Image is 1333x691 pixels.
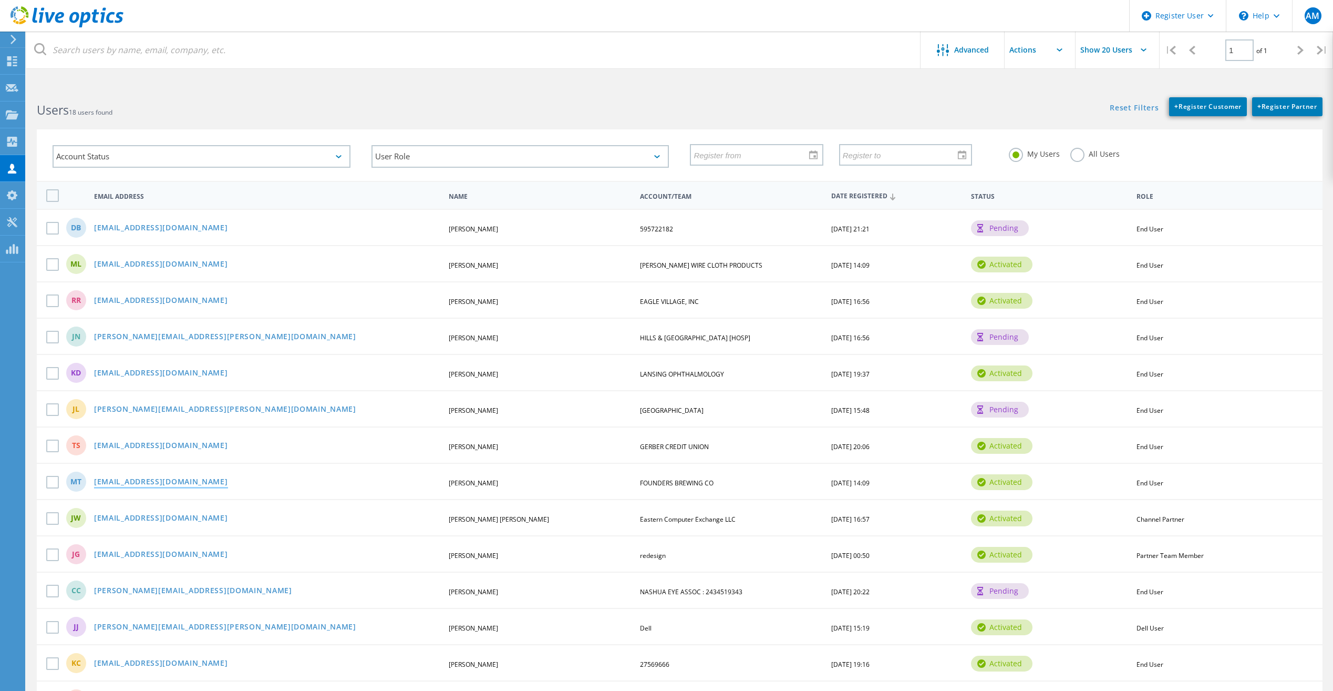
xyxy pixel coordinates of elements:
[971,293,1032,309] div: activated
[1136,515,1184,524] span: Channel Partner
[971,220,1029,236] div: pending
[1169,97,1247,116] a: +Register Customer
[1136,261,1163,270] span: End User
[971,583,1029,599] div: pending
[1136,551,1204,560] span: Partner Team Member
[71,659,81,667] span: KC
[971,619,1032,635] div: activated
[971,329,1029,345] div: pending
[94,333,356,342] a: [PERSON_NAME][EMAIL_ADDRESS][PERSON_NAME][DOMAIN_NAME]
[94,623,356,632] a: [PERSON_NAME][EMAIL_ADDRESS][PERSON_NAME][DOMAIN_NAME]
[971,656,1032,672] div: activated
[53,145,350,168] div: Account Status
[449,515,549,524] span: [PERSON_NAME] [PERSON_NAME]
[94,442,228,451] a: [EMAIL_ADDRESS][DOMAIN_NAME]
[449,225,498,233] span: [PERSON_NAME]
[1311,32,1333,69] div: |
[640,225,673,233] span: 595722182
[971,402,1029,418] div: pending
[831,551,870,560] span: [DATE] 00:50
[371,145,669,168] div: User Role
[1136,333,1163,342] span: End User
[640,624,652,633] span: Dell
[640,370,724,379] span: LANSING OPHTHALMOLOGY
[1256,46,1267,55] span: of 1
[1136,624,1164,633] span: Dell User
[1306,12,1319,20] span: AM
[640,515,736,524] span: Eastern Computer Exchange LLC
[640,551,666,560] span: redesign
[1252,97,1322,116] a: +Register Partner
[954,46,989,54] span: Advanced
[71,297,81,304] span: RR
[72,333,80,340] span: JN
[831,225,870,233] span: [DATE] 21:21
[831,193,962,200] span: Date Registered
[640,442,709,451] span: GERBER CREDIT UNION
[94,659,228,668] a: [EMAIL_ADDRESS][DOMAIN_NAME]
[449,370,498,379] span: [PERSON_NAME]
[1009,148,1060,158] label: My Users
[26,32,921,68] input: Search users by name, email, company, etc.
[73,405,79,413] span: JL
[831,261,870,270] span: [DATE] 14:09
[1136,442,1163,451] span: End User
[1174,102,1242,111] span: Register Customer
[449,297,498,306] span: [PERSON_NAME]
[1136,225,1163,233] span: End User
[1239,11,1248,21] svg: \n
[971,365,1032,381] div: activated
[449,261,498,270] span: [PERSON_NAME]
[449,406,498,415] span: [PERSON_NAME]
[831,587,870,596] span: [DATE] 20:22
[72,551,80,558] span: JG
[1136,587,1163,596] span: End User
[831,406,870,415] span: [DATE] 15:48
[71,587,81,594] span: CC
[840,145,964,165] input: Register to
[70,260,81,268] span: ML
[449,333,498,342] span: [PERSON_NAME]
[449,194,631,200] span: Name
[1136,194,1306,200] span: Role
[94,478,228,487] a: [EMAIL_ADDRESS][DOMAIN_NAME]
[94,224,228,233] a: [EMAIL_ADDRESS][DOMAIN_NAME]
[74,623,79,631] span: JJ
[831,333,870,342] span: [DATE] 16:56
[971,547,1032,563] div: activated
[971,194,1128,200] span: Status
[831,515,870,524] span: [DATE] 16:57
[1136,370,1163,379] span: End User
[831,479,870,487] span: [DATE] 14:09
[71,514,81,522] span: JW
[831,442,870,451] span: [DATE] 20:06
[1257,102,1317,111] span: Register Partner
[831,660,870,669] span: [DATE] 19:16
[640,333,750,342] span: HILLS & [GEOGRAPHIC_DATA] [HOSP]
[640,297,699,306] span: EAGLE VILLAGE, INC
[971,438,1032,454] div: activated
[94,551,228,560] a: [EMAIL_ADDRESS][DOMAIN_NAME]
[971,474,1032,490] div: activated
[69,108,112,117] span: 18 users found
[94,260,228,269] a: [EMAIL_ADDRESS][DOMAIN_NAME]
[1174,102,1179,111] b: +
[831,624,870,633] span: [DATE] 15:19
[1136,406,1163,415] span: End User
[449,587,498,596] span: [PERSON_NAME]
[640,406,704,415] span: [GEOGRAPHIC_DATA]
[1136,479,1163,487] span: End User
[971,257,1032,272] div: activated
[11,22,123,29] a: Live Optics Dashboard
[1160,32,1181,69] div: |
[831,370,870,379] span: [DATE] 19:37
[72,442,80,449] span: TS
[71,224,81,231] span: DB
[71,369,81,377] span: KD
[449,442,498,451] span: [PERSON_NAME]
[1136,660,1163,669] span: End User
[449,551,498,560] span: [PERSON_NAME]
[94,297,228,306] a: [EMAIL_ADDRESS][DOMAIN_NAME]
[94,587,292,596] a: [PERSON_NAME][EMAIL_ADDRESS][DOMAIN_NAME]
[449,660,498,669] span: [PERSON_NAME]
